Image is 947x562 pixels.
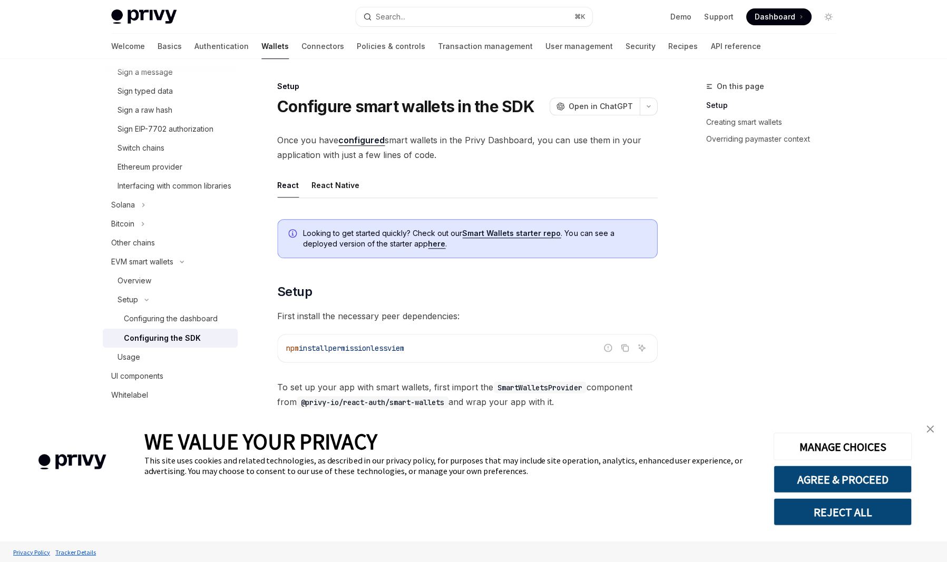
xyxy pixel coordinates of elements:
div: React Native [311,173,359,198]
div: Other chains [111,236,155,249]
a: Whitelabel [103,385,238,404]
svg: Info [288,229,299,240]
button: Toggle Solana section [103,195,238,214]
div: Search... [376,11,405,23]
a: Welcome [111,34,145,59]
span: To set up your app with smart wallets, first import the component from and wrap your app with it. [277,379,657,409]
div: Configuring the dashboard [124,312,218,325]
div: Overview [118,274,151,287]
a: Demo [670,12,691,22]
button: Report incorrect code [601,341,614,354]
button: Open in ChatGPT [549,97,639,115]
button: Open search [356,7,592,26]
div: Whitelabel [111,388,148,401]
a: Other chains [103,233,238,252]
div: Ethereum provider [118,161,182,173]
div: Setup [277,81,657,92]
img: light logo [111,9,177,24]
div: Sign a raw hash [118,104,172,116]
a: User management [545,34,613,59]
div: Solana [111,199,135,211]
a: Policies & controls [357,34,425,59]
code: @privy-io/react-auth/smart-wallets [297,396,448,408]
div: Sign typed data [118,85,173,97]
button: Copy the contents from the code block [618,341,631,354]
a: configured [338,135,385,146]
a: Wallets [261,34,289,59]
div: Interfacing with common libraries [118,180,231,192]
span: Setup [277,283,312,300]
button: AGREE & PROCEED [773,465,911,492]
a: Interfacing with common libraries [103,176,238,195]
button: Toggle EVM smart wallets section [103,252,238,271]
a: Sign typed data [103,82,238,101]
span: viem [387,343,404,353]
span: First install the necessary peer dependencies: [277,309,657,323]
div: Setup [118,293,138,306]
a: Security [626,34,656,59]
a: Setup [706,97,845,114]
span: npm [286,343,299,353]
a: Dashboard [746,8,811,25]
div: Bitcoin [111,218,134,230]
button: MANAGE CHOICES [773,432,911,460]
a: Connectors [301,34,344,59]
a: Creating smart wallets [706,114,845,131]
div: EVM smart wallets [111,255,173,268]
span: Once you have smart wallets in the Privy Dashboard, you can use them in your application with jus... [277,133,657,162]
button: Toggle Setup section [103,290,238,309]
span: Open in ChatGPT [569,101,633,112]
div: This site uses cookies and related technologies, as described in our privacy policy, for purposes... [144,455,757,476]
a: Overriding paymaster context [706,131,845,147]
a: Basics [158,34,182,59]
a: Tracker Details [53,543,99,561]
a: UI components [103,366,238,385]
a: Transaction management [438,34,533,59]
button: REJECT ALL [773,498,911,525]
span: ⌘ K [574,13,585,21]
a: Ethereum provider [103,157,238,176]
button: Toggle dark mode [819,8,836,25]
button: Ask AI [634,341,648,354]
span: permissionless [328,343,387,353]
a: Privacy Policy [11,543,53,561]
a: Usage [103,347,238,366]
a: Smart Wallets starter repo [462,229,561,238]
h1: Configure smart wallets in the SDK [277,97,534,116]
span: Dashboard [754,12,795,22]
div: React [277,173,299,198]
div: UI components [111,369,163,382]
span: install [299,343,328,353]
a: here [428,239,445,249]
span: On this page [716,80,764,93]
img: company logo [16,439,129,485]
span: Looking to get started quickly? Check out our . You can see a deployed version of the starter app . [303,228,646,249]
div: Configuring the SDK [124,331,201,344]
button: Toggle Bitcoin section [103,214,238,233]
a: API reference [710,34,760,59]
code: SmartWalletsProvider [493,381,586,393]
a: Switch chains [103,139,238,157]
div: Switch chains [118,142,164,154]
a: Configuring the SDK [103,328,238,347]
div: Sign EIP-7702 authorization [118,123,213,135]
div: Usage [118,350,140,363]
img: close banner [926,425,933,432]
a: Sign a raw hash [103,101,238,120]
a: Support [704,12,733,22]
a: close banner [919,418,940,439]
span: WE VALUE YOUR PRIVACY [144,427,377,455]
a: Sign EIP-7702 authorization [103,120,238,139]
a: Configuring the dashboard [103,309,238,328]
a: Authentication [194,34,249,59]
a: Overview [103,271,238,290]
a: Recipes [668,34,698,59]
